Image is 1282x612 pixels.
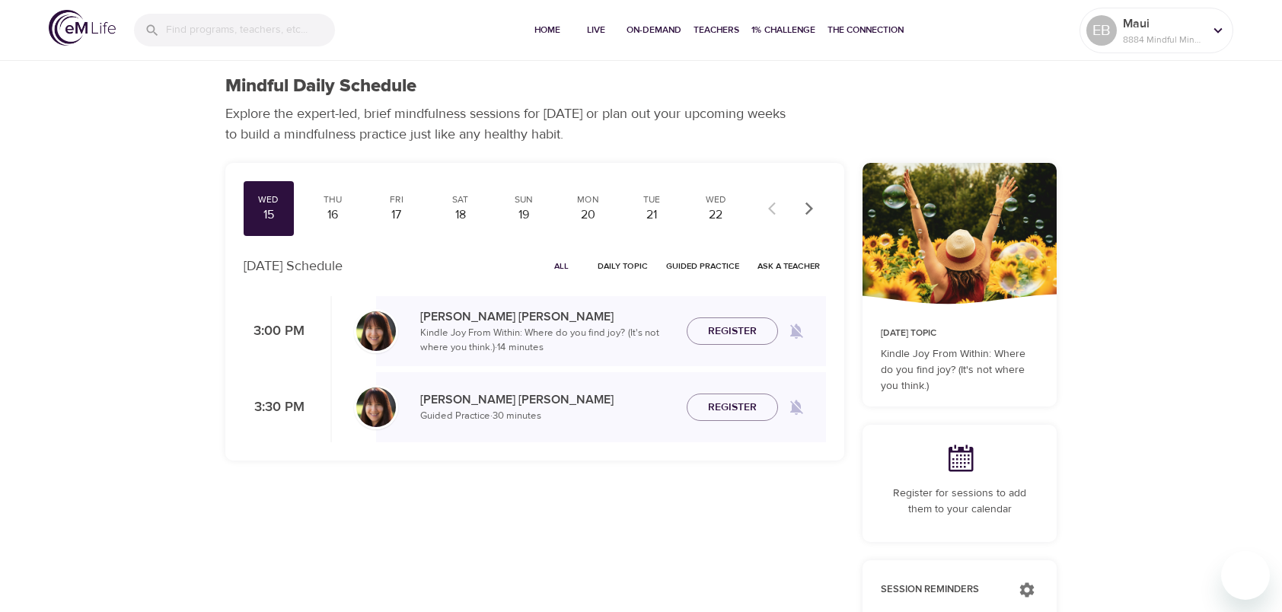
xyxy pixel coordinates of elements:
[751,254,826,278] button: Ask a Teacher
[420,390,674,409] p: [PERSON_NAME] [PERSON_NAME]
[627,22,681,38] span: On-Demand
[1086,15,1117,46] div: EB
[778,313,815,349] span: Remind me when a class goes live every Wednesday at 3:00 PM
[751,22,815,38] span: 1% Challenge
[757,259,820,273] span: Ask a Teacher
[569,193,607,206] div: Mon
[442,193,480,206] div: Sat
[244,321,305,342] p: 3:00 PM
[633,193,671,206] div: Tue
[543,259,579,273] span: All
[529,22,566,38] span: Home
[356,387,396,427] img: Andrea_Lieberstein-min.jpg
[578,22,614,38] span: Live
[666,259,739,273] span: Guided Practice
[225,104,796,145] p: Explore the expert-led, brief mindfulness sessions for [DATE] or plan out your upcoming weeks to ...
[708,398,757,417] span: Register
[166,14,335,46] input: Find programs, teachers, etc...
[225,75,416,97] h1: Mindful Daily Schedule
[569,206,607,224] div: 20
[828,22,904,38] span: The Connection
[778,389,815,426] span: Remind me when a class goes live every Wednesday at 3:30 PM
[442,206,480,224] div: 18
[1123,14,1204,33] p: Maui
[505,206,544,224] div: 19
[378,206,416,224] div: 17
[314,206,352,224] div: 16
[1123,33,1204,46] p: 8884 Mindful Minutes
[881,327,1038,340] p: [DATE] Topic
[687,394,778,422] button: Register
[420,326,674,355] p: Kindle Joy From Within: Where do you find joy? (It's not where you think.) · 14 minutes
[244,256,343,276] p: [DATE] Schedule
[378,193,416,206] div: Fri
[687,317,778,346] button: Register
[505,193,544,206] div: Sun
[250,206,288,224] div: 15
[420,308,674,326] p: [PERSON_NAME] [PERSON_NAME]
[660,254,745,278] button: Guided Practice
[881,486,1038,518] p: Register for sessions to add them to your calendar
[881,582,1003,598] p: Session Reminders
[694,22,739,38] span: Teachers
[244,397,305,418] p: 3:30 PM
[881,346,1038,394] p: Kindle Joy From Within: Where do you find joy? (It's not where you think.)
[633,206,671,224] div: 21
[598,259,648,273] span: Daily Topic
[592,254,654,278] button: Daily Topic
[697,193,735,206] div: Wed
[537,254,585,278] button: All
[1221,551,1270,600] iframe: Button to launch messaging window
[420,409,674,424] p: Guided Practice · 30 minutes
[49,10,116,46] img: logo
[250,193,288,206] div: Wed
[697,206,735,224] div: 22
[356,311,396,351] img: Andrea_Lieberstein-min.jpg
[314,193,352,206] div: Thu
[708,322,757,341] span: Register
